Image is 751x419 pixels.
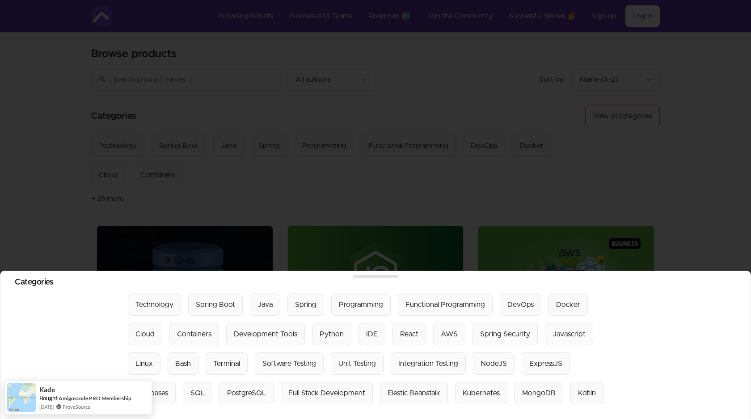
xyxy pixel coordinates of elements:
[463,388,500,398] div: Kubernetes
[262,358,316,369] div: Software Testing
[288,388,365,398] div: Full Stack Development
[135,358,153,369] div: Linux
[556,299,580,310] div: Docker
[135,388,168,398] div: Databases
[480,329,530,339] div: Spring Security
[135,329,155,339] div: Cloud
[213,358,240,369] div: Terminal
[366,329,378,339] div: IDE
[227,388,266,398] div: PostgreSQL
[578,388,596,398] div: Kotlin
[405,299,485,310] div: Functional Programming
[257,299,273,310] div: Java
[135,299,173,310] div: Technology
[388,388,440,398] div: Elestic Beanstalk
[398,358,458,369] div: Integration Testing
[190,388,205,398] div: SQL
[196,299,235,310] div: Spring Boot
[234,329,297,339] div: Development Tools
[553,329,586,339] div: Javascript
[15,278,736,286] h2: Categories
[320,329,344,339] div: Python
[507,299,534,310] div: DevOps
[295,299,316,310] div: Spring
[522,388,556,398] div: MongoDB
[177,329,211,339] div: Containers
[400,329,418,339] div: React
[175,358,191,369] div: Bash
[338,358,376,369] div: Unit Testing
[339,299,383,310] div: Programming
[529,358,562,369] div: ExpressJS
[441,329,458,339] div: AWS
[481,358,507,369] div: NodeJS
